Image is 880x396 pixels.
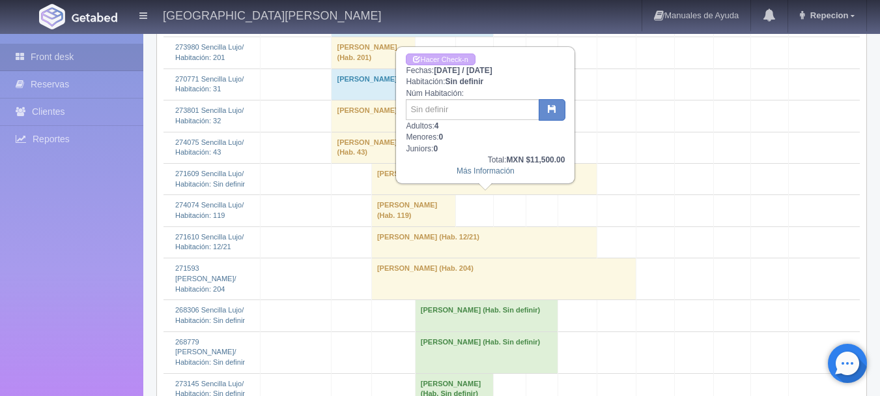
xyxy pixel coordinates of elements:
a: Más Información [457,166,515,175]
td: [PERSON_NAME] (Hab. Sin definir) [415,300,558,331]
h4: [GEOGRAPHIC_DATA][PERSON_NAME] [163,7,381,23]
td: [PERSON_NAME] (Hab. 119) [371,195,455,226]
b: Sin definir [445,77,483,86]
a: 274075 Sencilla Lujo/Habitación: 43 [175,138,244,157]
a: 270771 Sencilla Lujo/Habitación: 31 [175,75,244,93]
td: [PERSON_NAME] (Hab. Sin definir) [371,163,597,194]
td: [PERSON_NAME] (Hab. 201) [332,37,415,69]
td: [PERSON_NAME] (Hab. Sin definir) [415,331,558,373]
a: 273801 Sencilla Lujo/Habitación: 32 [175,106,244,125]
a: 271593 [PERSON_NAME]/Habitación: 204 [175,264,236,292]
b: 0 [433,144,438,153]
a: 273980 Sencilla Lujo/Habitación: 201 [175,43,244,61]
b: 0 [438,132,443,142]
b: MXN $11,500.00 [506,155,565,164]
td: [PERSON_NAME] (Hab. 12/21) [371,226,597,258]
div: Total: [406,155,565,166]
img: Getabed [72,12,117,22]
td: [PERSON_NAME] (Hab. 204) [371,258,636,300]
a: 274074 Sencilla Lujo/Habitación: 119 [175,201,244,219]
td: [PERSON_NAME] (Hab. 43) [332,132,415,163]
b: [DATE] / [DATE] [434,66,492,75]
b: 4 [434,121,439,130]
div: Fechas: Habitación: Núm Habitación: Adultos: Menores: Juniors: [397,48,574,183]
span: Repecion [807,10,849,20]
a: 271609 Sencilla Lujo/Habitación: Sin definir [175,170,245,188]
input: Sin definir [406,99,539,120]
a: 271610 Sencilla Lujo/Habitación: 12/21 [175,233,244,251]
td: [PERSON_NAME] (Hab. 31) [332,69,526,100]
a: 268779 [PERSON_NAME]/Habitación: Sin definir [175,338,245,366]
a: Hacer Check-in [406,53,475,66]
a: 268306 Sencilla Lujo/Habitación: Sin definir [175,306,245,324]
img: Getabed [39,4,65,29]
td: [PERSON_NAME] (Hab. 32) [332,100,558,132]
